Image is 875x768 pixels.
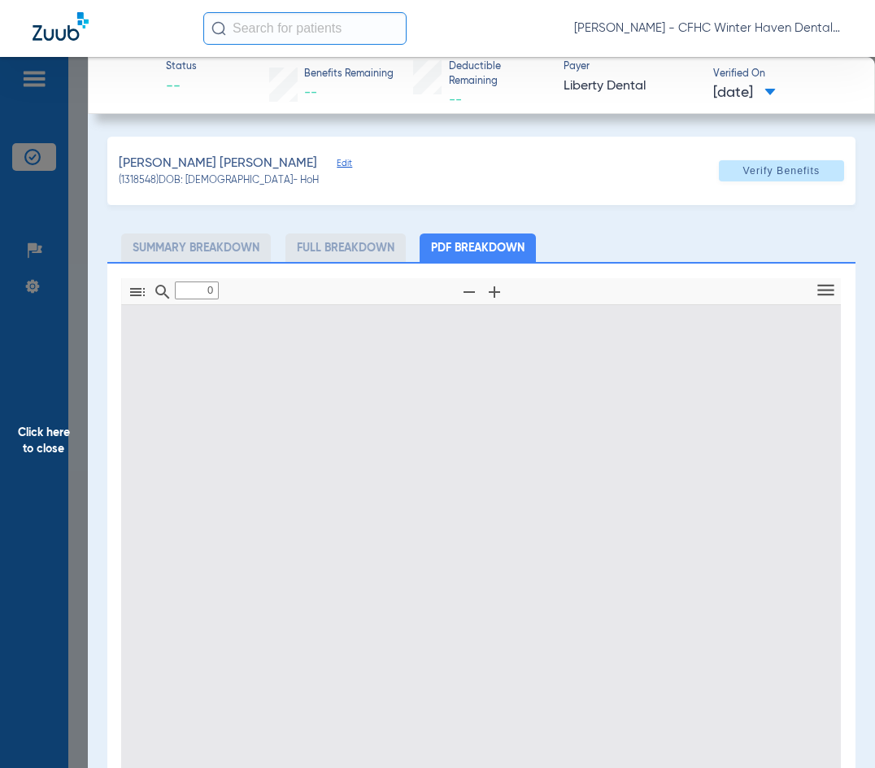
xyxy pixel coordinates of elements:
span: -- [166,76,197,97]
span: -- [304,86,317,99]
span: Payer [564,60,699,75]
span: [PERSON_NAME] - CFHC Winter Haven Dental [574,20,842,37]
iframe: Chat Widget [794,690,875,768]
button: Tools [812,281,839,303]
span: (1318548) DOB: [DEMOGRAPHIC_DATA] - HoH [119,174,319,189]
span: Status [166,60,197,75]
li: PDF Breakdown [420,233,536,262]
span: [DATE] [713,83,776,103]
input: Search for patients [203,12,407,45]
button: Zoom In [481,281,508,304]
span: Deductible Remaining [449,60,549,89]
li: Summary Breakdown [121,233,271,262]
span: -- [449,94,462,107]
pdf-shy-button: Zoom In [481,292,507,304]
pdf-shy-button: Toggle Sidebar [124,292,150,304]
span: Liberty Dental [564,76,699,97]
img: Zuub Logo [33,12,89,41]
span: Verify Benefits [742,164,820,177]
span: Verified On [713,68,849,82]
button: Verify Benefits [719,160,844,181]
img: Search Icon [211,21,226,36]
pdf-shy-button: Find in Document [150,292,175,304]
span: Edit [337,158,351,173]
input: Page [175,281,219,299]
span: Benefits Remaining [304,68,394,82]
li: Full Breakdown [285,233,406,262]
pdf-shy-button: Zoom Out [456,292,481,304]
svg: Tools [815,279,837,301]
button: Zoom Out [455,281,483,304]
span: [PERSON_NAME] [PERSON_NAME] [119,154,317,174]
